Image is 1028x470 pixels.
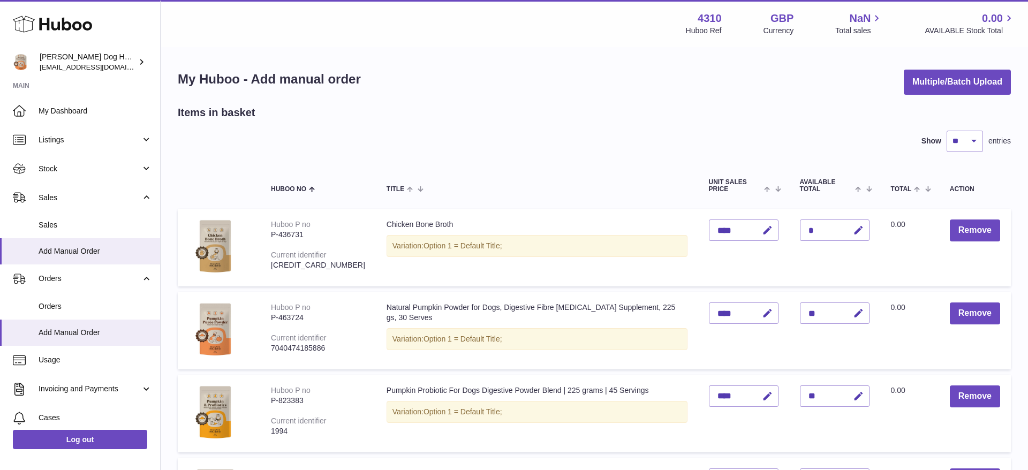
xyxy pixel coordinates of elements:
span: 0.00 [891,220,905,229]
span: My Dashboard [39,106,152,116]
span: Huboo no [271,186,306,193]
img: Pumpkin Probiotic For Dogs Digestive Powder Blend | 225 grams | 45 Servings [188,385,242,439]
span: Option 1 = Default Title; [424,335,502,343]
span: Sales [39,193,141,203]
span: Listings [39,135,141,145]
span: 0.00 [982,11,1003,26]
div: Current identifier [271,251,327,259]
div: [PERSON_NAME] Dog House [40,52,136,72]
span: NaN [849,11,871,26]
button: Remove [950,385,1000,407]
div: [CREDIT_CARD_NUMBER] [271,260,365,270]
span: Add Manual Order [39,328,152,338]
span: Total sales [835,26,883,36]
label: Show [921,136,941,146]
span: Option 1 = Default Title; [424,241,502,250]
div: Currency [764,26,794,36]
div: Huboo P no [271,386,311,395]
button: Remove [950,302,1000,324]
span: AVAILABLE Total [800,179,853,193]
div: Huboo P no [271,303,311,312]
div: P-436731 [271,230,365,240]
td: Chicken Bone Broth [376,209,698,286]
span: 0.00 [891,303,905,312]
span: Add Manual Order [39,246,152,256]
a: NaN Total sales [835,11,883,36]
h1: My Huboo - Add manual order [178,71,361,88]
div: 1994 [271,426,365,436]
span: Orders [39,301,152,312]
td: Pumpkin Probiotic For Dogs Digestive Powder Blend | 225 grams | 45 Servings [376,375,698,452]
span: Sales [39,220,152,230]
td: Natural Pumpkin Powder for Dogs, Digestive Fibre [MEDICAL_DATA] Supplement, 225 gs, 30 Serves [376,292,698,369]
span: Stock [39,164,141,174]
span: Orders [39,274,141,284]
span: Total [891,186,912,193]
div: Current identifier [271,333,327,342]
span: 0.00 [891,386,905,395]
div: Current identifier [271,416,327,425]
span: Option 1 = Default Title; [424,407,502,416]
div: Huboo Ref [686,26,722,36]
strong: 4310 [698,11,722,26]
div: P-823383 [271,396,365,406]
div: Variation: [387,401,687,423]
span: Title [387,186,404,193]
div: Variation: [387,235,687,257]
div: Action [950,186,1000,193]
span: Usage [39,355,152,365]
span: Invoicing and Payments [39,384,141,394]
a: Log out [13,430,147,449]
button: Remove [950,219,1000,241]
img: internalAdmin-4310@internal.huboo.com [13,54,29,70]
span: AVAILABLE Stock Total [925,26,1015,36]
span: Cases [39,413,152,423]
h2: Items in basket [178,105,255,120]
span: entries [988,136,1011,146]
div: 7040474185886 [271,343,365,353]
a: 0.00 AVAILABLE Stock Total [925,11,1015,36]
img: Natural Pumpkin Powder for Dogs, Digestive Fibre Prebiotic Supplement, 225 gs, 30 Serves [188,302,242,356]
span: Unit Sales Price [709,179,762,193]
span: [EMAIL_ADDRESS][DOMAIN_NAME] [40,63,157,71]
button: Multiple/Batch Upload [904,70,1011,95]
div: Variation: [387,328,687,350]
div: P-463724 [271,313,365,323]
strong: GBP [770,11,793,26]
div: Huboo P no [271,220,311,229]
img: Chicken Bone Broth [188,219,242,273]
